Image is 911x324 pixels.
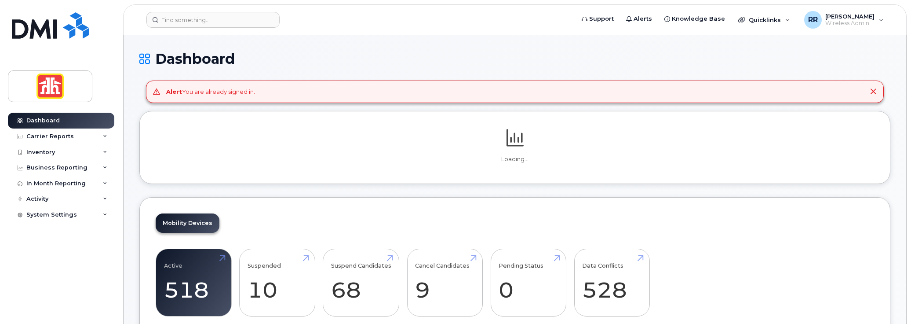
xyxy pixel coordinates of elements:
div: You are already signed in. [166,88,255,96]
strong: Alert [166,88,182,95]
h1: Dashboard [139,51,890,66]
a: Active 518 [164,254,223,312]
p: Loading... [156,155,874,163]
a: Suspend Candidates 68 [331,254,391,312]
a: Suspended 10 [248,254,307,312]
a: Pending Status 0 [499,254,558,312]
a: Mobility Devices [156,214,219,233]
a: Data Conflicts 528 [582,254,641,312]
a: Cancel Candidates 9 [415,254,474,312]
